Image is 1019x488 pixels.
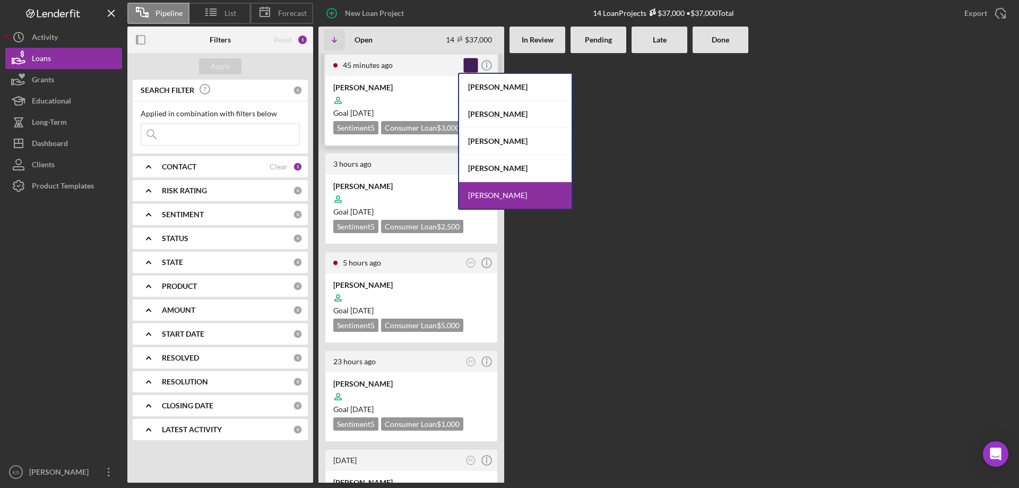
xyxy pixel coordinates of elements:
div: [PERSON_NAME] [459,155,572,182]
div: 0 [293,85,303,95]
div: Consumer Loan $1,000 [381,417,463,431]
span: Goal [333,108,374,117]
button: KS[PERSON_NAME] [5,461,122,483]
div: Consumer Loan $5,000 [381,319,463,332]
div: New Loan Project [345,3,404,24]
div: 0 [293,210,303,219]
a: 45 minutes agoKS[PERSON_NAME]Goal [DATE]Sentiment5Consumer Loan$3,000 [324,53,499,147]
time: 10/24/2025 [350,207,374,216]
b: Late [653,36,667,44]
text: KS [469,261,473,264]
time: 2025-08-26 18:23 [343,61,393,70]
span: Goal [333,405,374,414]
b: Pending [585,36,612,44]
div: 14 $37,000 [446,35,492,44]
div: 0 [293,401,303,410]
button: Activity [5,27,122,48]
time: 2025-08-26 16:24 [333,159,372,168]
div: 1 [293,162,303,172]
button: KS [464,453,478,468]
div: 0 [293,258,303,267]
b: RISK RATING [162,186,207,195]
text: KS [469,458,473,462]
b: SEARCH FILTER [141,86,194,95]
span: Pipeline [156,9,183,18]
b: RESOLUTION [162,378,208,386]
button: Grants [5,69,122,90]
div: 0 [293,234,303,243]
div: [PERSON_NAME] [459,101,572,128]
b: STATE [162,258,183,267]
span: Goal [333,207,374,216]
div: 0 [293,305,303,315]
button: Dashboard [5,133,122,154]
b: PRODUCT [162,282,197,290]
button: New Loan Project [318,3,414,24]
b: LATEST ACTIVITY [162,425,222,434]
a: 5 hours agoKS[PERSON_NAME]Goal [DATE]Sentiment5Consumer Loan$5,000 [324,251,499,344]
button: Product Templates [5,175,122,196]
a: Long-Term [5,112,122,133]
time: 10/24/2025 [350,405,374,414]
div: [PERSON_NAME] [27,461,96,485]
b: Open [355,36,373,44]
b: STATUS [162,234,188,243]
div: Applied in combination with filters below [141,109,300,118]
time: 2025-08-25 13:17 [333,456,357,465]
div: 0 [293,329,303,339]
div: Product Templates [32,175,94,199]
time: 2025-08-25 19:51 [333,357,376,366]
div: 0 [293,377,303,387]
div: Reset [274,36,292,44]
div: Consumer Loan $2,500 [381,220,463,233]
time: 2025-08-26 14:24 [343,258,381,267]
text: KS [469,63,473,67]
div: 0 [293,186,303,195]
div: [PERSON_NAME] [459,128,572,155]
div: 1 [297,35,308,45]
div: Sentiment 5 [333,121,378,134]
time: 10/16/2025 [350,306,374,315]
b: SENTIMENT [162,210,204,219]
div: 0 [293,425,303,434]
div: [PERSON_NAME] [333,477,489,488]
div: Long-Term [32,112,67,135]
div: 14 Loan Projects • $37,000 Total [593,8,734,18]
div: [PERSON_NAME] [459,182,572,209]
b: In Review [522,36,554,44]
text: KS [13,469,20,475]
div: Educational [32,90,71,114]
b: START DATE [162,330,204,338]
time: 10/14/2025 [350,108,374,117]
div: Loans [32,48,51,72]
b: Filters [210,36,231,44]
b: CONTACT [162,162,196,171]
div: [PERSON_NAME] [459,74,572,101]
b: CLOSING DATE [162,401,213,410]
div: 0 [293,353,303,363]
div: Consumer Loan $3,000 [381,121,463,134]
div: [PERSON_NAME] [333,280,489,290]
div: Open Intercom Messenger [983,441,1008,467]
div: Sentiment 5 [333,319,378,332]
button: Export [954,3,1014,24]
button: Loans [5,48,122,69]
div: Export [964,3,987,24]
div: Dashboard [32,133,68,157]
div: Clients [32,154,55,178]
button: KS [464,58,478,73]
div: Grants [32,69,54,93]
div: [PERSON_NAME] [333,82,489,93]
b: Done [712,36,729,44]
b: RESOLVED [162,354,199,362]
b: AMOUNT [162,306,195,314]
a: 3 hours agoKS[PERSON_NAME]Goal [DATE]Sentiment5Consumer Loan$2,500 [324,152,499,245]
a: 23 hours agoKS[PERSON_NAME]Goal [DATE]Sentiment5Consumer Loan$1,000 [324,349,499,443]
button: Educational [5,90,122,112]
div: Sentiment 5 [333,220,378,233]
